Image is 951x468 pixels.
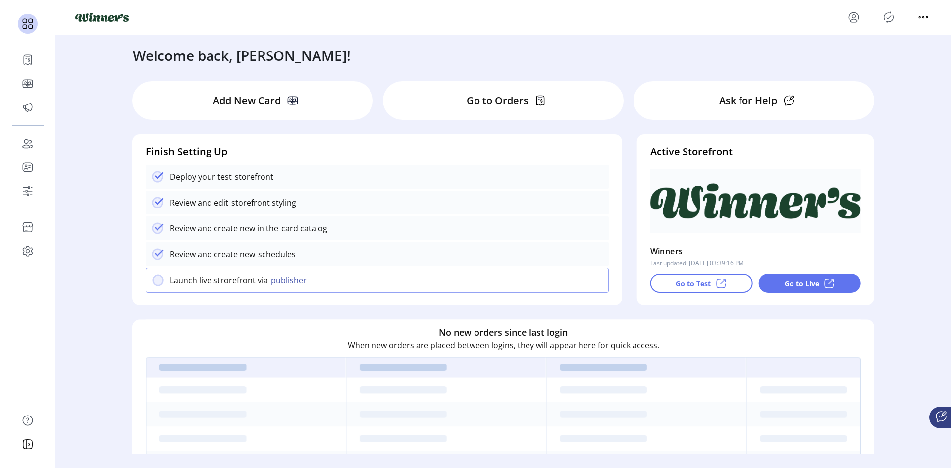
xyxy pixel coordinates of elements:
[268,274,313,286] button: publisher
[439,326,568,339] h6: No new orders since last login
[278,222,327,234] p: card catalog
[785,278,819,289] p: Go to Live
[133,45,351,66] h3: Welcome back, [PERSON_NAME]!
[719,93,777,108] p: Ask for Help
[915,9,931,25] button: menu
[650,144,861,159] h4: Active Storefront
[881,9,897,25] button: Publisher Panel
[75,13,129,22] img: logo
[170,274,268,286] p: Launch live strorefront via
[213,93,281,108] p: Add New Card
[650,259,744,268] p: Last updated: [DATE] 03:39:16 PM
[170,222,278,234] p: Review and create new in the
[846,9,862,25] button: menu
[467,93,528,108] p: Go to Orders
[650,243,683,259] p: Winners
[170,197,228,208] p: Review and edit
[170,171,232,183] p: Deploy your test
[255,248,296,260] p: schedules
[170,248,255,260] p: Review and create new
[676,278,711,289] p: Go to Test
[146,144,609,159] h4: Finish Setting Up
[232,171,273,183] p: storefront
[228,197,296,208] p: storefront styling
[348,339,659,351] p: When new orders are placed between logins, they will appear here for quick access.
